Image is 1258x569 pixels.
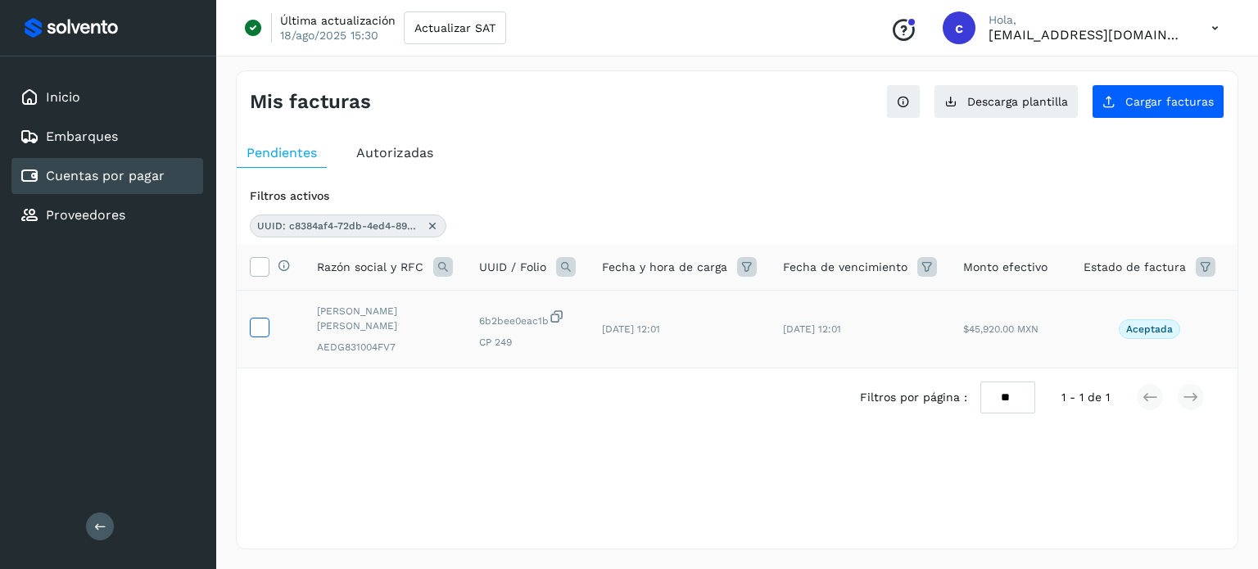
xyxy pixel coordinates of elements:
[250,187,1224,205] div: Filtros activos
[963,259,1048,276] span: Monto efectivo
[860,389,967,406] span: Filtros por página :
[783,259,907,276] span: Fecha de vencimiento
[46,129,118,144] a: Embarques
[11,158,203,194] div: Cuentas por pagar
[11,197,203,233] div: Proveedores
[1092,84,1224,119] button: Cargar facturas
[46,207,125,223] a: Proveedores
[479,259,546,276] span: UUID / Folio
[602,323,660,335] span: [DATE] 12:01
[479,309,576,328] span: 6b2bee0eac1b
[404,11,506,44] button: Actualizar SAT
[989,13,1185,27] p: Hola,
[1125,96,1214,107] span: Cargar facturas
[1084,259,1186,276] span: Estado de factura
[414,22,496,34] span: Actualizar SAT
[989,27,1185,43] p: cxp1@53cargo.com
[250,90,371,114] h4: Mis facturas
[280,13,396,28] p: Última actualización
[280,28,378,43] p: 18/ago/2025 15:30
[11,119,203,155] div: Embarques
[11,79,203,115] div: Inicio
[963,323,1039,335] span: $45,920.00 MXN
[317,259,423,276] span: Razón social y RFC
[317,304,453,333] span: [PERSON_NAME] [PERSON_NAME]
[356,145,433,160] span: Autorizadas
[1061,389,1110,406] span: 1 - 1 de 1
[46,89,80,105] a: Inicio
[934,84,1079,119] button: Descarga plantilla
[1126,323,1173,335] p: Aceptada
[479,335,576,350] span: CP 249
[250,215,446,237] div: UUID: c8384af4-72db-4ed4-89c4-6b2bee0eac1b
[46,168,165,183] a: Cuentas por pagar
[602,259,727,276] span: Fecha y hora de carga
[257,219,421,233] span: UUID: c8384af4-72db-4ed4-89c4-6b2bee0eac1b
[783,323,841,335] span: [DATE] 12:01
[247,145,317,160] span: Pendientes
[317,340,453,354] span: AEDG831004FV7
[967,96,1068,107] span: Descarga plantilla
